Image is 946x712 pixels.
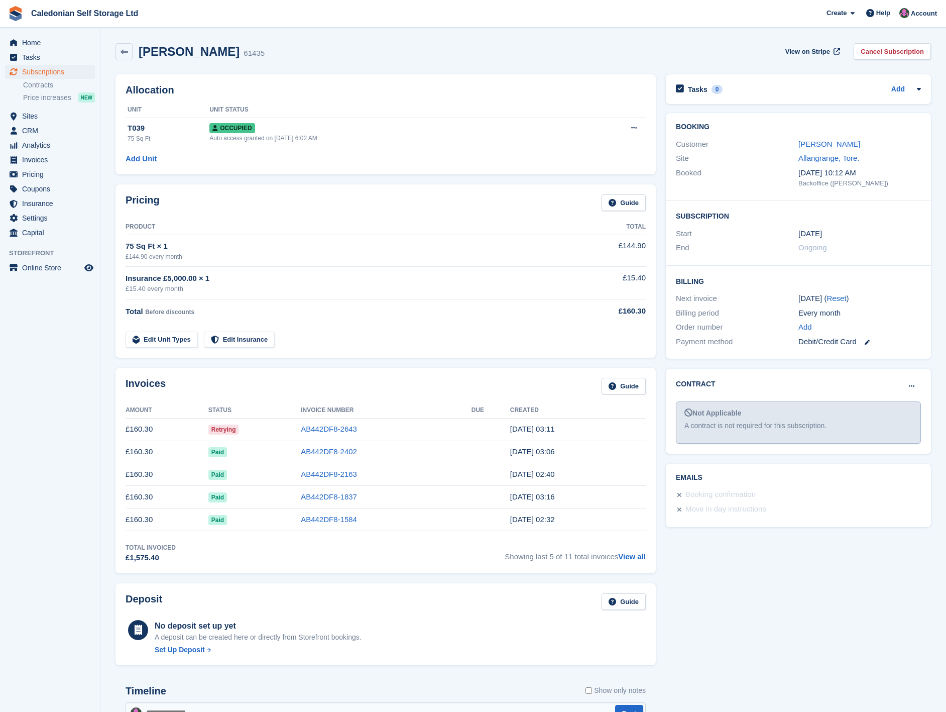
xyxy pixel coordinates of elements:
[301,470,357,478] a: AB442DF8-2163
[911,9,937,19] span: Account
[602,593,646,610] a: Guide
[83,262,95,274] a: Preview store
[676,153,798,164] div: Site
[22,50,82,64] span: Tasks
[301,402,471,419] th: Invoice Number
[126,378,166,394] h2: Invoices
[505,543,646,564] span: Showing last 5 of 11 total invoices
[798,243,827,252] span: Ongoing
[676,308,798,319] div: Billing period
[9,248,100,258] span: Storefront
[676,276,921,286] h2: Billing
[155,632,362,643] p: A deposit can be created here or directly from Storefront bookings.
[126,552,176,564] div: £1,575.40
[602,378,646,394] a: Guide
[78,92,95,103] div: NEW
[565,306,646,317] div: £160.30
[685,489,756,501] div: Booking confirmation
[209,134,574,143] div: Auto access granted on [DATE] 6:02 AM
[27,5,142,22] a: Caledonian Self Storage Ltd
[301,492,357,501] a: AB442DF8-1837
[208,402,301,419] th: Status
[798,178,921,188] div: Backoffice ([PERSON_NAME])
[676,139,798,150] div: Customer
[585,685,592,696] input: Show only notes
[145,309,194,316] span: Before discounts
[22,124,82,138] span: CRM
[781,43,842,60] a: View on Stripe
[126,593,162,610] h2: Deposit
[128,134,209,143] div: 75 Sq Ft
[798,308,921,319] div: Every month
[126,273,565,284] div: Insurance £5,000.00 × 1
[22,182,82,196] span: Coupons
[676,211,921,221] h2: Subscription
[854,43,931,60] a: Cancel Subscription
[565,235,646,266] td: £144.90
[5,167,95,181] a: menu
[676,322,798,333] div: Order number
[5,65,95,79] a: menu
[126,486,208,508] td: £160.30
[244,48,265,59] div: 61435
[676,293,798,304] div: Next invoice
[891,84,905,95] a: Add
[5,36,95,50] a: menu
[5,109,95,123] a: menu
[8,6,23,21] img: stora-icon-8386f47178a22dfd0bd8f6a31ec36ba5ce8667c1dd55bd0f319d3a0aa187defe.svg
[684,408,912,419] div: Not Applicable
[5,226,95,240] a: menu
[301,447,357,456] a: AB442DF8-2402
[22,153,82,167] span: Invoices
[126,153,157,165] a: Add Unit
[22,109,82,123] span: Sites
[126,402,208,419] th: Amount
[5,138,95,152] a: menu
[126,284,565,294] div: £15.40 every month
[126,219,565,235] th: Product
[676,167,798,188] div: Booked
[685,503,766,516] div: Move in day instructions
[301,515,357,524] a: AB442DF8-1584
[126,241,565,252] div: 75 Sq Ft × 1
[126,418,208,441] td: £160.30
[5,261,95,275] a: menu
[798,167,921,179] div: [DATE] 10:12 AM
[5,196,95,211] a: menu
[826,294,846,302] a: Reset
[22,138,82,152] span: Analytics
[126,508,208,531] td: £160.30
[5,124,95,138] a: menu
[126,194,160,211] h2: Pricing
[5,153,95,167] a: menu
[208,515,227,525] span: Paid
[126,441,208,463] td: £160.30
[510,402,646,419] th: Created
[676,228,798,240] div: Start
[155,645,362,655] a: Set Up Deposit
[155,620,362,632] div: No deposit set up yet
[712,85,723,94] div: 0
[208,425,239,435] span: Retrying
[23,80,95,90] a: Contracts
[798,154,859,162] a: Allangrange, Tore.
[676,336,798,348] div: Payment method
[510,515,555,524] time: 2025-06-01 01:32:11 UTC
[510,447,555,456] time: 2025-09-01 02:06:00 UTC
[688,85,707,94] h2: Tasks
[23,92,95,103] a: Price increases NEW
[5,211,95,225] a: menu
[826,8,847,18] span: Create
[208,492,227,502] span: Paid
[798,322,812,333] a: Add
[22,196,82,211] span: Insurance
[510,425,555,433] time: 2025-10-01 02:11:16 UTC
[155,645,205,655] div: Set Up Deposit
[209,102,574,118] th: Unit Status
[5,182,95,196] a: menu
[510,470,555,478] time: 2025-08-01 01:40:38 UTC
[209,123,255,133] span: Occupied
[22,65,82,79] span: Subscriptions
[208,447,227,457] span: Paid
[208,470,227,480] span: Paid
